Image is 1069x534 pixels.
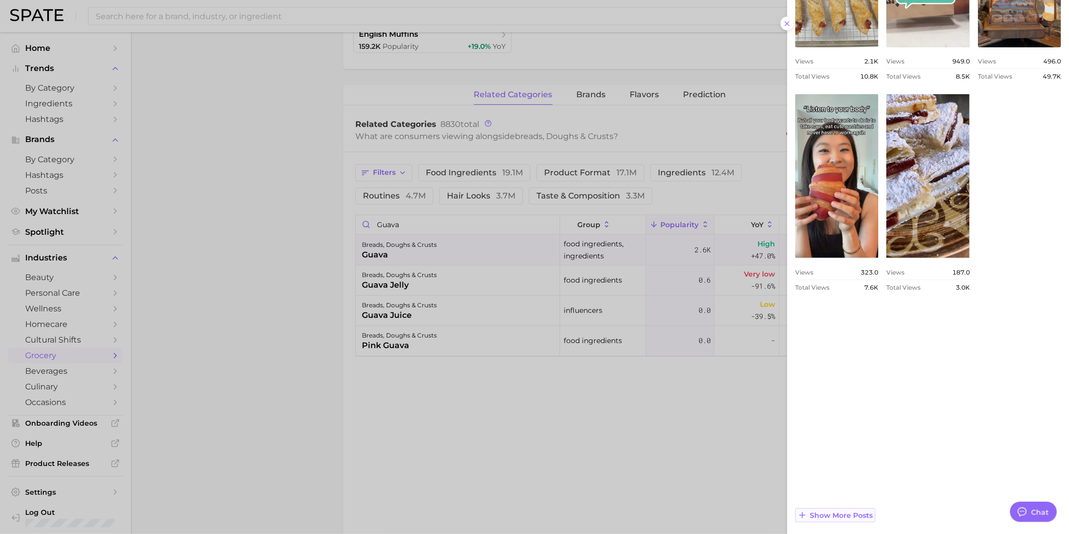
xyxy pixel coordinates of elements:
button: Show more posts [795,508,875,522]
span: 8.5k [956,73,970,80]
span: Total Views [978,73,1012,80]
span: 49.7k [1043,73,1061,80]
span: Total Views [886,73,921,80]
span: 2.1k [864,57,878,65]
span: 496.0 [1043,57,1061,65]
span: Total Views [795,73,829,80]
span: Total Views [886,284,921,291]
span: 7.6k [864,284,878,291]
span: Views [795,57,813,65]
span: Views [978,57,996,65]
span: 3.0k [956,284,970,291]
span: Total Views [795,284,829,291]
span: Show more posts [810,511,873,520]
span: 323.0 [861,269,878,276]
span: Views [886,269,904,276]
span: 949.0 [952,57,970,65]
span: 187.0 [952,269,970,276]
span: 10.8k [860,73,878,80]
span: Views [886,57,904,65]
span: Views [795,269,813,276]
